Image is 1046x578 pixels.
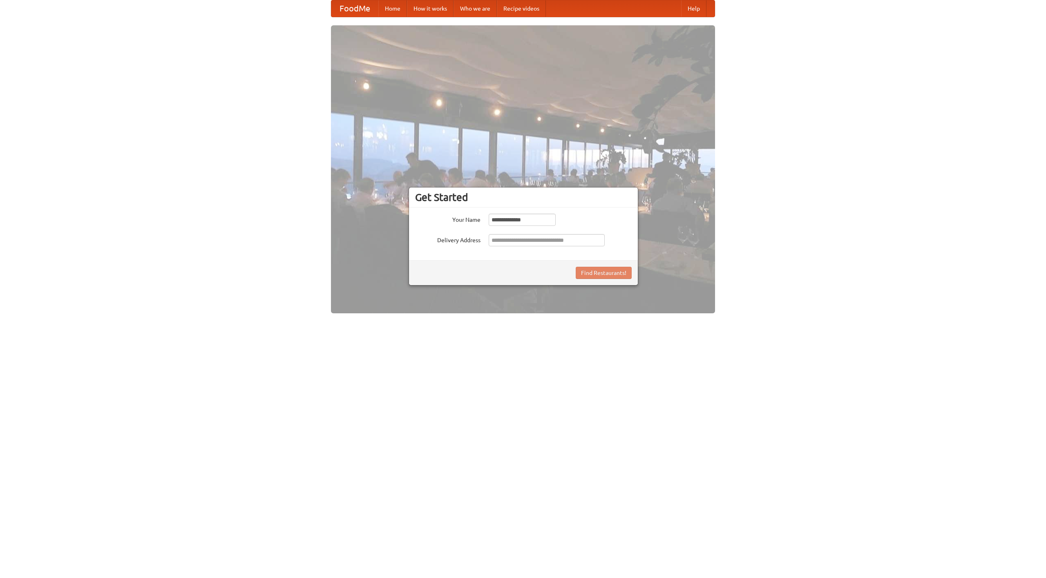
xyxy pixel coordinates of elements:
a: Who we are [454,0,497,17]
a: FoodMe [331,0,378,17]
label: Delivery Address [415,234,481,244]
h3: Get Started [415,191,632,203]
label: Your Name [415,214,481,224]
a: How it works [407,0,454,17]
button: Find Restaurants! [576,267,632,279]
a: Home [378,0,407,17]
a: Help [681,0,706,17]
a: Recipe videos [497,0,546,17]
